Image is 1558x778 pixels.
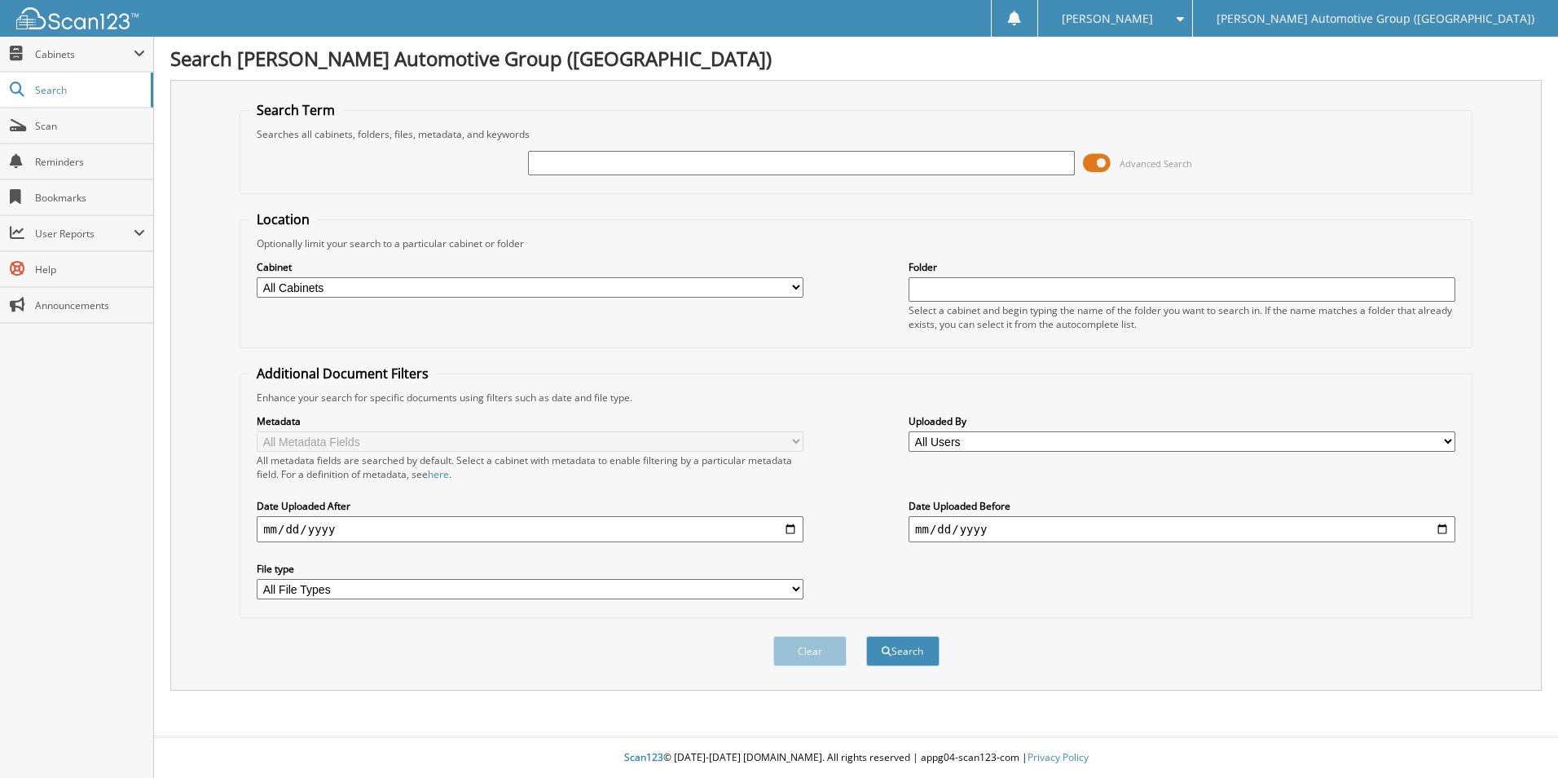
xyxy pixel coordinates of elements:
[624,750,663,764] span: Scan123
[428,467,449,481] a: here
[1217,14,1534,24] span: [PERSON_NAME] Automotive Group ([GEOGRAPHIC_DATA])
[909,260,1455,274] label: Folder
[35,155,145,169] span: Reminders
[35,227,134,241] span: User Reports
[35,298,145,312] span: Announcements
[249,101,343,119] legend: Search Term
[257,516,803,542] input: start
[170,45,1542,72] h1: Search [PERSON_NAME] Automotive Group ([GEOGRAPHIC_DATA])
[1028,750,1089,764] a: Privacy Policy
[909,414,1455,428] label: Uploaded By
[249,210,318,228] legend: Location
[35,191,145,205] span: Bookmarks
[909,499,1455,513] label: Date Uploaded Before
[909,303,1455,331] div: Select a cabinet and begin typing the name of the folder you want to search in. If the name match...
[257,562,803,576] label: File type
[1062,14,1153,24] span: [PERSON_NAME]
[35,263,145,276] span: Help
[909,516,1455,542] input: end
[257,453,803,481] div: All metadata fields are searched by default. Select a cabinet with metadata to enable filtering b...
[257,499,803,513] label: Date Uploaded After
[35,83,143,97] span: Search
[1120,157,1192,170] span: Advanced Search
[249,236,1463,250] div: Optionally limit your search to a particular cabinet or folder
[257,260,803,274] label: Cabinet
[257,414,803,428] label: Metadata
[35,47,134,61] span: Cabinets
[249,365,437,382] legend: Additional Document Filters
[249,391,1463,404] div: Enhance your search for specific documents using filters such as date and file type.
[35,119,145,133] span: Scan
[249,127,1463,141] div: Searches all cabinets, folders, files, metadata, and keywords
[16,7,139,29] img: scan123-logo-white.svg
[866,636,940,666] button: Search
[773,636,847,666] button: Clear
[154,738,1558,778] div: © [DATE]-[DATE] [DOMAIN_NAME]. All rights reserved | appg04-scan123-com |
